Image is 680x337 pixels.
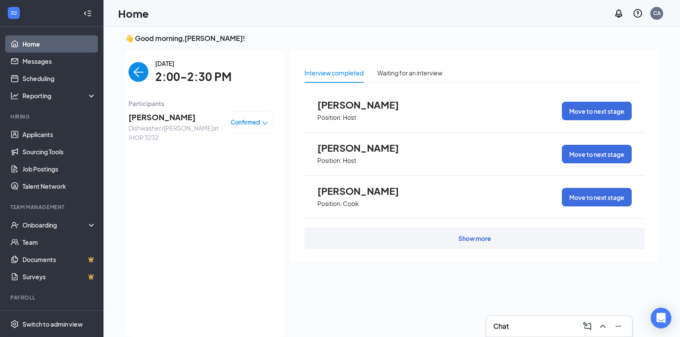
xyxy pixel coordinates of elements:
h3: Chat [493,321,509,331]
a: Job Postings [22,160,96,178]
button: back-button [128,62,148,82]
div: Team Management [10,203,94,211]
span: [PERSON_NAME] [128,111,219,123]
svg: ChevronUp [598,321,608,331]
span: Participants [128,99,273,108]
div: Interview completed [304,68,364,78]
a: Home [22,35,96,53]
svg: Minimize [613,321,624,331]
a: Team [22,234,96,251]
span: down [262,120,268,126]
p: Host [343,113,356,122]
a: Sourcing Tools [22,143,96,160]
div: Reporting [22,91,97,100]
button: Move to next stage [562,188,632,206]
svg: UserCheck [10,221,19,229]
span: [PERSON_NAME] [317,142,412,153]
a: DocumentsCrown [22,251,96,268]
svg: QuestionInfo [633,8,643,19]
span: Confirmed [231,118,260,127]
button: ComposeMessage [580,319,594,333]
h3: 👋 Good morning, [PERSON_NAME] ! [125,34,658,43]
p: Host [343,156,356,165]
div: Hiring [10,113,94,120]
svg: Settings [10,320,19,328]
span: 2:00-2:30 PM [155,68,232,86]
div: Switch to admin view [22,320,83,328]
button: Minimize [611,319,625,333]
a: Talent Network [22,178,96,195]
svg: WorkstreamLogo [9,9,18,17]
a: Scheduling [22,70,96,87]
div: Waiting for an interview [377,68,442,78]
a: PayrollCrown [22,307,96,324]
h1: Home [118,6,149,21]
svg: Notifications [614,8,624,19]
p: Position: [317,200,342,208]
span: [PERSON_NAME] [317,99,412,110]
p: Position: [317,156,342,165]
a: Applicants [22,126,96,143]
svg: ComposeMessage [582,321,592,331]
span: [PERSON_NAME] [317,185,412,197]
a: Messages [22,53,96,70]
svg: Analysis [10,91,19,100]
span: Dishwasher/[PERSON_NAME] at IHOP 3232 [128,123,219,142]
button: ChevronUp [596,319,610,333]
span: [DATE] [155,59,232,68]
button: Move to next stage [562,145,632,163]
div: Open Intercom Messenger [651,308,671,328]
button: Move to next stage [562,102,632,120]
svg: Collapse [83,9,92,18]
p: Cook [343,200,359,208]
div: CA [653,9,661,17]
a: SurveysCrown [22,268,96,285]
div: Onboarding [22,221,89,229]
div: Show more [458,234,491,243]
p: Position: [317,113,342,122]
div: Payroll [10,294,94,301]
